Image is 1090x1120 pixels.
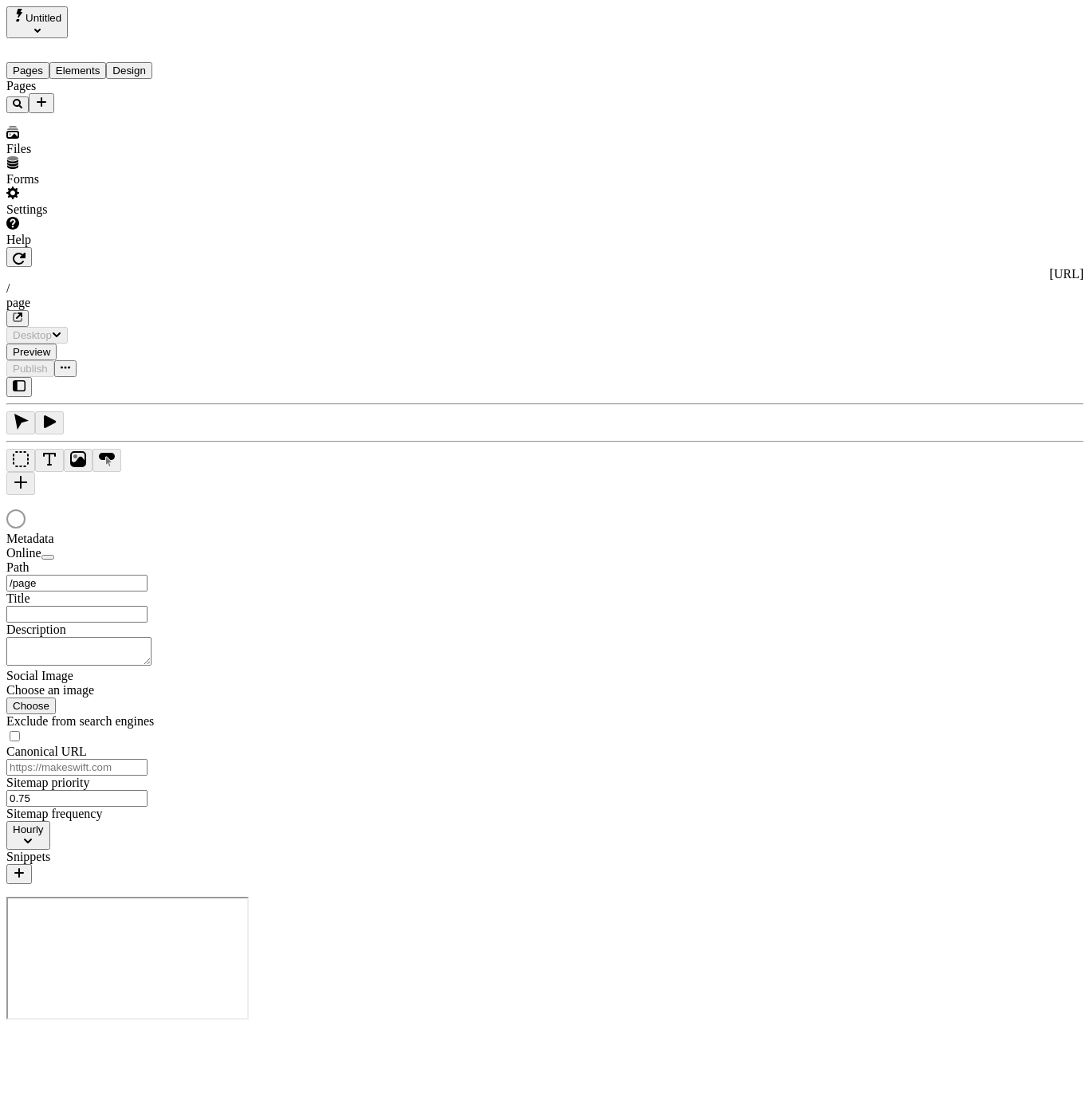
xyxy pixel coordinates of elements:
span: Canonical URL [6,745,87,758]
span: Preview [13,346,50,358]
span: Hourly [13,823,44,835]
div: page [6,296,1084,310]
div: Snippets [6,850,198,864]
div: Files [6,142,198,156]
button: Button [92,449,121,472]
span: Online [6,546,41,560]
button: Desktop [6,327,68,344]
div: Help [6,233,198,247]
span: Description [6,623,66,636]
span: Sitemap frequency [6,807,102,820]
div: Forms [6,172,198,187]
div: / [6,281,1084,296]
span: Publish [13,363,48,375]
div: [URL] [6,267,1084,281]
button: Publish [6,360,54,377]
button: Pages [6,62,49,79]
div: Choose an image [6,683,198,698]
div: Pages [6,79,198,93]
div: Metadata [6,532,198,546]
button: Preview [6,344,57,360]
button: Image [64,449,92,472]
input: https://makeswift.com [6,759,148,776]
button: Box [6,449,35,472]
span: Desktop [13,329,52,341]
button: Choose [6,698,56,714]
span: Exclude from search engines [6,714,154,728]
span: Untitled [26,12,61,24]
span: Choose [13,700,49,712]
button: Design [106,62,152,79]
div: Settings [6,202,198,217]
span: Social Image [6,669,73,682]
iframe: Cookie Feature Detection [6,897,249,1020]
button: Add new [29,93,54,113]
span: Title [6,591,30,605]
span: Path [6,560,29,574]
button: Hourly [6,821,50,850]
button: Text [35,449,64,472]
button: Elements [49,62,107,79]
span: Sitemap priority [6,776,89,789]
button: Select site [6,6,68,38]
